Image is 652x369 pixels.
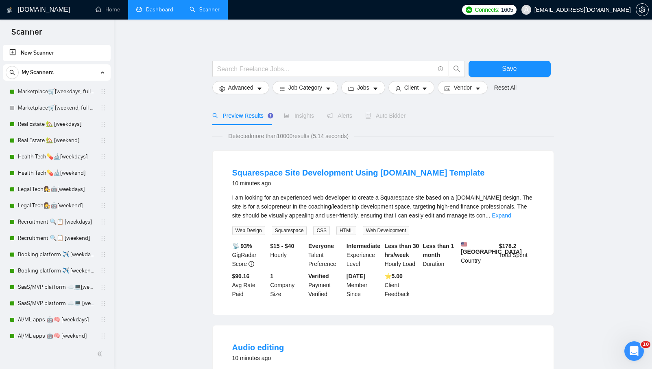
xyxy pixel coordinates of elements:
span: search [6,70,18,75]
span: bars [279,86,285,92]
b: 1 [270,273,273,279]
span: caret-down [257,86,262,92]
span: Web Design [232,226,265,235]
div: Hourly [268,242,307,268]
button: settingAdvancedcaret-down [212,81,269,94]
b: $90.16 [232,273,250,279]
a: searchScanner [190,6,220,13]
b: Verified [308,273,329,279]
span: user [523,7,529,13]
button: Save [469,61,551,77]
div: 10 minutes ago [232,178,485,188]
b: Less than 1 month [423,243,454,258]
span: holder [100,105,107,111]
button: folderJobscaret-down [341,81,385,94]
button: idcardVendorcaret-down [438,81,487,94]
a: Audio editing [232,343,284,352]
div: Talent Preference [307,242,345,268]
a: Marketplace🛒[weekdays, full description] [18,83,95,100]
span: ... [486,212,491,219]
b: ⭐️ 5.00 [385,273,403,279]
span: holder [100,235,107,242]
span: HTML [336,226,356,235]
a: Legal Tech👩‍⚖️🤖[weekend] [18,198,95,214]
span: user [395,86,401,92]
span: holder [100,186,107,193]
span: My Scanners [22,64,54,81]
span: Vendor [454,83,471,92]
div: Company Size [268,272,307,299]
span: area-chart [284,113,290,119]
a: Expand [492,212,511,219]
span: holder [100,170,107,176]
a: homeHome [96,6,120,13]
span: holder [100,137,107,144]
a: Booking platform ✈️ [weekend] [18,263,95,279]
button: search [6,66,19,79]
div: Member Since [345,272,383,299]
span: double-left [97,350,105,358]
button: userClientcaret-down [388,81,435,94]
a: New Scanner [9,45,104,61]
a: Recruitment 🔍📋 [weekdays] [18,214,95,230]
div: Hourly Load [383,242,421,268]
span: Detected more than 10000 results (5.14 seconds) [222,132,354,141]
span: holder [100,284,107,290]
span: holder [100,88,107,95]
span: caret-down [422,86,427,92]
div: Country [459,242,497,268]
li: New Scanner [3,45,111,61]
span: holder [100,219,107,225]
button: search [449,61,465,77]
span: Auto Bidder [365,112,406,119]
span: holder [100,333,107,339]
img: 🇺🇸 [461,242,467,247]
div: Duration [421,242,459,268]
b: $15 - $40 [270,243,294,249]
span: robot [365,113,371,119]
span: Connects: [475,5,499,14]
span: holder [100,121,107,127]
a: setting [636,7,649,13]
span: caret-down [325,86,331,92]
b: Everyone [308,243,334,249]
span: Save [502,64,517,74]
span: search [449,65,464,72]
span: info-circle [249,261,254,267]
a: AI/ML apps 🤖🧠 [weekend] [18,328,95,344]
span: info-circle [438,66,443,72]
div: 10 minutes ago [232,353,284,363]
span: Insights [284,112,314,119]
a: Health Tech💊🔬[weekend] [18,165,95,181]
span: setting [636,7,648,13]
span: search [212,113,218,119]
span: folder [348,86,354,92]
span: setting [219,86,225,92]
img: logo [7,4,13,17]
a: Real Estate 🏡 [weekend] [18,132,95,149]
span: caret-down [475,86,481,92]
span: Jobs [357,83,369,92]
a: dashboardDashboard [136,6,173,13]
span: Scanner [5,26,48,43]
span: Advanced [228,83,253,92]
a: Real Estate 🏡 [weekdays] [18,116,95,132]
div: GigRadar Score [231,242,269,268]
div: Client Feedback [383,272,421,299]
b: [GEOGRAPHIC_DATA] [461,242,522,255]
span: Preview Results [212,112,271,119]
b: $ 178.2 [499,243,517,249]
input: Search Freelance Jobs... [217,64,434,74]
a: Marketplace🛒[weekend, full description] [18,100,95,116]
b: Intermediate [347,243,380,249]
span: holder [100,154,107,160]
b: 📡 93% [232,243,252,249]
b: [DATE] [347,273,365,279]
div: Experience Level [345,242,383,268]
div: Payment Verified [307,272,345,299]
img: upwork-logo.png [466,7,472,13]
a: Booking platform ✈️ [weekdays] [18,246,95,263]
a: Health Tech💊🔬[weekdays] [18,149,95,165]
span: Job Category [288,83,322,92]
span: holder [100,316,107,323]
